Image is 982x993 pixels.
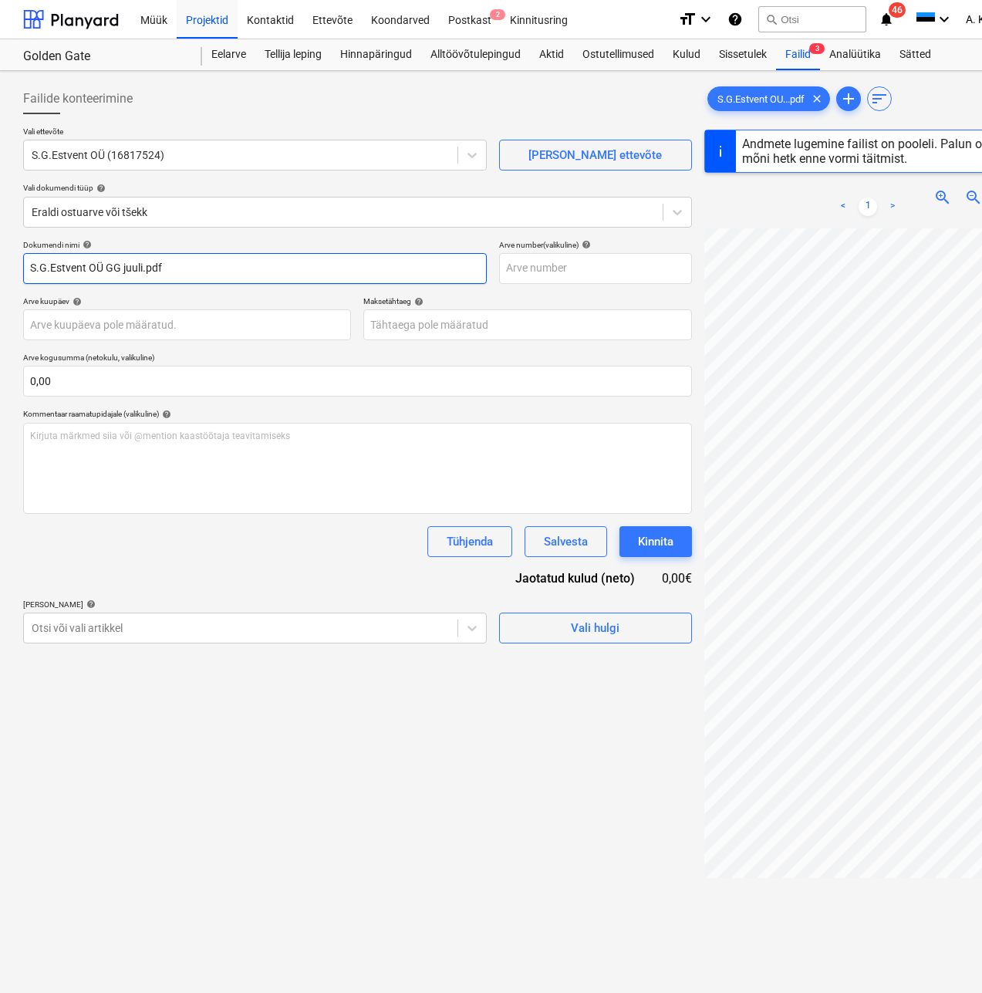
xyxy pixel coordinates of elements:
[905,919,982,993] iframe: Chat Widget
[889,2,906,18] span: 46
[710,39,776,70] a: Sissetulek
[544,532,588,552] div: Salvesta
[573,39,663,70] a: Ostutellimused
[363,309,691,340] input: Tähtaega pole määratud
[23,49,184,65] div: Golden Gate
[69,297,82,306] span: help
[571,618,619,638] div: Vali hulgi
[23,296,351,306] div: Arve kuupäev
[727,10,743,29] i: Abikeskus
[707,86,830,111] div: S.G.Estvent OU...pdf
[490,9,505,20] span: 2
[579,240,591,249] span: help
[255,39,331,70] a: Tellija leping
[890,39,940,70] a: Sätted
[447,532,493,552] div: Tühjenda
[23,353,692,366] p: Arve kogusumma (netokulu, valikuline)
[859,198,877,216] a: Page 1 is your current page
[765,13,778,25] span: search
[23,309,351,340] input: Arve kuupäeva pole määratud.
[23,409,692,419] div: Kommentaar raamatupidajale (valikuline)
[23,253,487,284] input: Dokumendi nimi
[678,10,697,29] i: format_size
[776,39,820,70] div: Failid
[839,90,858,108] span: add
[159,410,171,419] span: help
[820,39,890,70] a: Analüütika
[491,569,660,587] div: Jaotatud kulud (neto)
[883,198,902,216] a: Next page
[808,90,826,108] span: clear
[499,140,692,171] button: [PERSON_NAME] ettevõte
[23,240,487,250] div: Dokumendi nimi
[530,39,573,70] a: Aktid
[834,198,852,216] a: Previous page
[933,188,952,207] span: zoom_in
[363,296,691,306] div: Maksetähtaeg
[23,366,692,397] input: Arve kogusumma (netokulu, valikuline)
[421,39,530,70] a: Alltöövõtulepingud
[758,6,866,32] button: Otsi
[879,10,894,29] i: notifications
[331,39,421,70] a: Hinnapäringud
[528,145,662,165] div: [PERSON_NAME] ettevõte
[411,297,424,306] span: help
[697,10,715,29] i: keyboard_arrow_down
[660,569,692,587] div: 0,00€
[663,39,710,70] a: Kulud
[79,240,92,249] span: help
[93,184,106,193] span: help
[23,127,487,140] p: Vali ettevõte
[427,526,512,557] button: Tühjenda
[708,93,814,105] span: S.G.Estvent OU...pdf
[23,600,487,610] div: [PERSON_NAME]
[499,613,692,643] button: Vali hulgi
[23,183,692,193] div: Vali dokumendi tüüp
[499,240,692,250] div: Arve number (valikuline)
[619,526,692,557] button: Kinnita
[525,526,607,557] button: Salvesta
[809,43,825,54] span: 3
[83,600,96,609] span: help
[935,10,953,29] i: keyboard_arrow_down
[202,39,255,70] a: Eelarve
[638,532,673,552] div: Kinnita
[499,253,692,284] input: Arve number
[776,39,820,70] a: Failid3
[870,90,889,108] span: sort
[23,90,133,108] span: Failide konteerimine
